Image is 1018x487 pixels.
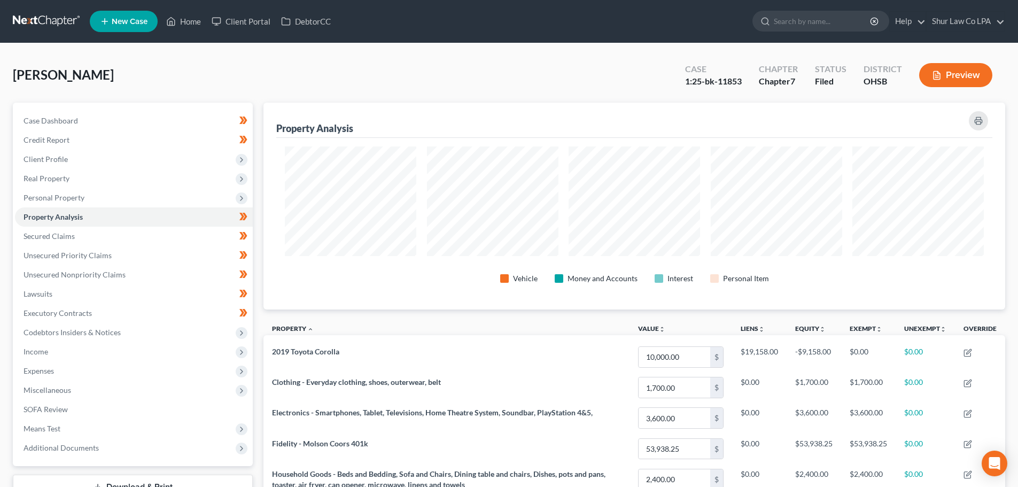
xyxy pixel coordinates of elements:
span: Electronics - Smartphones, Tablet, Televisions, Home Theatre System, Soundbar, PlayStation 4&5, [272,408,593,417]
i: unfold_more [758,326,765,333]
span: [PERSON_NAME] [13,67,114,82]
div: Status [815,63,846,75]
td: $0.00 [896,434,955,464]
span: Means Test [24,424,60,433]
input: Search by name... [774,11,872,31]
a: DebtorCC [276,12,336,31]
a: Valueunfold_more [638,324,665,333]
td: $3,600.00 [841,403,896,434]
span: Real Property [24,174,69,183]
a: Equityunfold_more [795,324,826,333]
span: Additional Documents [24,443,99,452]
div: Filed [815,75,846,88]
a: Property expand_less [272,324,314,333]
i: expand_less [307,326,314,333]
span: Codebtors Insiders & Notices [24,328,121,337]
th: Override [955,318,1005,342]
span: Fidelity - Molson Coors 401k [272,439,368,448]
div: 1:25-bk-11853 [685,75,742,88]
a: Property Analysis [15,207,253,227]
span: New Case [112,18,147,26]
i: unfold_more [819,326,826,333]
a: Client Portal [206,12,276,31]
td: $53,938.25 [787,434,841,464]
div: Property Analysis [276,122,353,135]
td: $0.00 [841,342,896,372]
a: Exemptunfold_more [850,324,882,333]
td: $1,700.00 [787,373,841,403]
input: 0.00 [639,408,710,428]
span: 2019 Toyota Corolla [272,347,339,356]
td: $19,158.00 [732,342,787,372]
div: Interest [667,273,693,284]
span: Credit Report [24,135,69,144]
input: 0.00 [639,377,710,398]
a: Home [161,12,206,31]
div: Open Intercom Messenger [982,451,1007,476]
a: Credit Report [15,130,253,150]
span: Property Analysis [24,212,83,221]
i: unfold_more [940,326,946,333]
span: Client Profile [24,154,68,164]
span: Income [24,347,48,356]
span: Lawsuits [24,289,52,298]
td: $0.00 [896,373,955,403]
span: 7 [790,76,795,86]
div: Vehicle [513,273,538,284]
span: Expenses [24,366,54,375]
div: Chapter [759,75,798,88]
span: Secured Claims [24,231,75,241]
a: Lawsuits [15,284,253,304]
a: Unsecured Nonpriority Claims [15,265,253,284]
div: $ [710,377,723,398]
a: Secured Claims [15,227,253,246]
div: Money and Accounts [568,273,638,284]
div: Personal Item [723,273,769,284]
div: $ [710,408,723,428]
i: unfold_more [876,326,882,333]
td: $1,700.00 [841,373,896,403]
a: Liensunfold_more [741,324,765,333]
td: $53,938.25 [841,434,896,464]
i: unfold_more [659,326,665,333]
span: SOFA Review [24,405,68,414]
a: Shur Law Co LPA [927,12,1005,31]
td: $3,600.00 [787,403,841,434]
td: $0.00 [732,434,787,464]
td: $0.00 [896,403,955,434]
td: $0.00 [732,373,787,403]
td: $0.00 [732,403,787,434]
td: $0.00 [896,342,955,372]
div: Case [685,63,742,75]
div: OHSB [864,75,902,88]
input: 0.00 [639,439,710,459]
div: $ [710,347,723,367]
span: Clothing - Everyday clothing, shoes, outerwear, belt [272,377,441,386]
td: -$9,158.00 [787,342,841,372]
span: Personal Property [24,193,84,202]
a: Executory Contracts [15,304,253,323]
input: 0.00 [639,347,710,367]
span: Executory Contracts [24,308,92,318]
div: District [864,63,902,75]
a: Unsecured Priority Claims [15,246,253,265]
button: Preview [919,63,992,87]
span: Miscellaneous [24,385,71,395]
a: SOFA Review [15,400,253,419]
div: $ [710,439,723,459]
span: Unsecured Priority Claims [24,251,112,260]
span: Unsecured Nonpriority Claims [24,270,126,279]
div: Chapter [759,63,798,75]
a: Case Dashboard [15,111,253,130]
span: Case Dashboard [24,116,78,125]
a: Help [890,12,926,31]
a: Unexemptunfold_more [904,324,946,333]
